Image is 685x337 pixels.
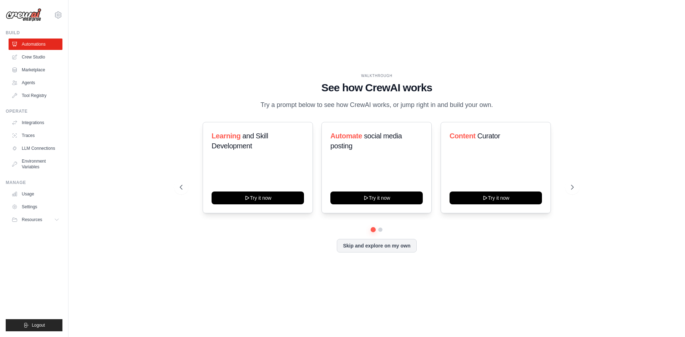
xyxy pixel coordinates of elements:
[9,143,62,154] a: LLM Connections
[9,64,62,76] a: Marketplace
[330,132,362,140] span: Automate
[9,188,62,200] a: Usage
[212,192,304,204] button: Try it now
[9,214,62,225] button: Resources
[180,73,574,78] div: WALKTHROUGH
[6,30,62,36] div: Build
[450,132,476,140] span: Content
[9,155,62,173] a: Environment Variables
[6,180,62,185] div: Manage
[330,132,402,150] span: social media posting
[6,108,62,114] div: Operate
[6,319,62,331] button: Logout
[6,8,41,22] img: Logo
[32,322,45,328] span: Logout
[330,192,423,204] button: Try it now
[9,201,62,213] a: Settings
[212,132,240,140] span: Learning
[9,117,62,128] a: Integrations
[337,239,416,252] button: Skip and explore on my own
[450,192,542,204] button: Try it now
[9,77,62,88] a: Agents
[9,130,62,141] a: Traces
[180,81,574,94] h1: See how CrewAI works
[22,217,42,223] span: Resources
[9,51,62,63] a: Crew Studio
[9,39,62,50] a: Automations
[212,132,268,150] span: and Skill Development
[477,132,500,140] span: Curator
[9,90,62,101] a: Tool Registry
[257,100,497,110] p: Try a prompt below to see how CrewAI works, or jump right in and build your own.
